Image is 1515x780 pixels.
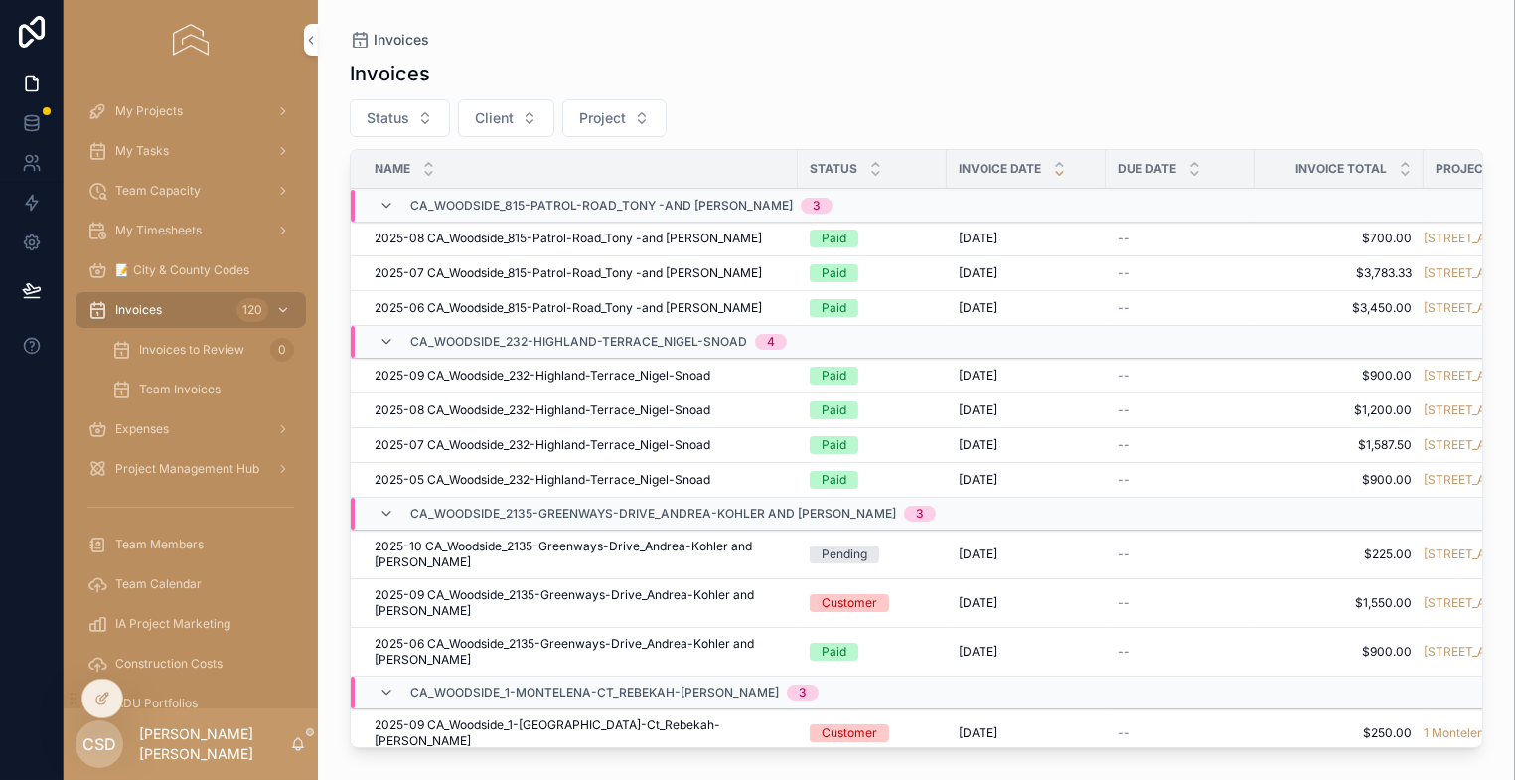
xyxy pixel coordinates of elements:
a: Customer [810,724,935,742]
div: Paid [822,436,846,454]
span: $900.00 [1267,644,1412,660]
div: Customer [822,594,877,612]
a: [DATE] [959,725,1094,741]
span: $1,587.50 [1267,437,1412,453]
div: Paid [822,643,846,661]
span: Invoices [374,30,429,50]
span: 2025-09 CA_Woodside_1-[GEOGRAPHIC_DATA]-Ct_Rebekah-[PERSON_NAME] [375,717,786,749]
span: $700.00 [1267,231,1412,246]
a: 📝 City & County Codes [76,252,306,288]
span: [DATE] [959,644,997,660]
span: Project [1436,161,1491,177]
a: 2025-09 CA_Woodside_232-Highland-Terrace_Nigel-Snoad [375,368,786,384]
div: Paid [822,230,846,247]
div: 3 [799,685,807,701]
span: CA_Woodside_232-Highland-Terrace_Nigel-Snoad [410,334,747,350]
span: Invoices to Review [139,342,244,358]
a: Paid [810,401,935,419]
a: [DATE] [959,231,1094,246]
a: -- [1118,402,1243,418]
a: -- [1118,231,1243,246]
span: Construction Costs [115,656,223,672]
a: $900.00 [1267,472,1412,488]
div: 120 [236,298,268,322]
span: CA_Woodside_815-Patrol-Road_Tony -and [PERSON_NAME] [410,199,793,215]
a: Team Members [76,527,306,562]
a: -- [1118,546,1243,562]
a: 2025-07 CA_Woodside_232-Highland-Terrace_Nigel-Snoad [375,437,786,453]
a: [DATE] [959,368,1094,384]
a: Expenses [76,411,306,447]
span: IA Project Marketing [115,616,230,632]
a: Project Management Hub [76,451,306,487]
span: 2025-09 CA_Woodside_232-Highland-Terrace_Nigel-Snoad [375,368,710,384]
a: Invoices to Review0 [99,332,306,368]
div: Pending [822,546,867,563]
span: Status [367,108,409,128]
a: $225.00 [1267,546,1412,562]
span: Team Capacity [115,183,201,199]
a: -- [1118,368,1243,384]
span: My Projects [115,103,183,119]
span: [DATE] [959,437,997,453]
a: 2025-07 CA_Woodside_815-Patrol-Road_Tony -and [PERSON_NAME] [375,265,786,281]
span: Invoice Total [1295,161,1387,177]
a: 1 Montelena Ct [1424,725,1507,741]
span: ADU Portfolios [115,696,198,711]
img: App logo [173,24,208,56]
div: scrollable content [64,79,318,708]
span: -- [1118,546,1130,562]
span: -- [1118,265,1130,281]
a: [DATE] [959,437,1094,453]
span: My Tasks [115,143,169,159]
a: -- [1118,300,1243,316]
a: ADU Portfolios [76,686,306,721]
span: CA_Woodside_2135-Greenways-Drive_Andrea-Kohler and [PERSON_NAME] [410,506,896,522]
a: Invoices [350,30,429,50]
a: Paid [810,367,935,385]
span: $1,550.00 [1267,595,1412,611]
div: 4 [767,334,775,350]
span: Team Members [115,537,204,552]
a: Paid [810,436,935,454]
a: 2025-06 CA_Woodside_2135-Greenways-Drive_Andrea-Kohler and [PERSON_NAME] [375,636,786,668]
span: $250.00 [1267,725,1412,741]
a: 2025-09 CA_Woodside_2135-Greenways-Drive_Andrea-Kohler and [PERSON_NAME] [375,587,786,619]
span: 2025-05 CA_Woodside_232-Highland-Terrace_Nigel-Snoad [375,472,710,488]
a: -- [1118,437,1243,453]
span: -- [1118,472,1130,488]
a: My Timesheets [76,213,306,248]
span: Expenses [115,421,169,437]
div: Customer [822,724,877,742]
span: [DATE] [959,265,997,281]
span: 2025-06 CA_Woodside_815-Patrol-Road_Tony -and [PERSON_NAME] [375,300,762,316]
span: -- [1118,402,1130,418]
span: [DATE] [959,472,997,488]
span: 📝 City & County Codes [115,262,249,278]
span: Team Invoices [139,382,221,397]
a: Invoices120 [76,292,306,328]
a: Paid [810,471,935,489]
span: [DATE] [959,725,997,741]
a: -- [1118,472,1243,488]
a: Paid [810,264,935,282]
span: CA_Woodside_1-Montelena-Ct_Rebekah-[PERSON_NAME] [410,685,779,701]
span: -- [1118,231,1130,246]
a: $900.00 [1267,368,1412,384]
a: -- [1118,265,1243,281]
a: [DATE] [959,300,1094,316]
a: 2025-06 CA_Woodside_815-Patrol-Road_Tony -and [PERSON_NAME] [375,300,786,316]
span: -- [1118,595,1130,611]
span: Client [475,108,514,128]
div: Paid [822,299,846,317]
span: CSD [82,732,116,756]
a: -- [1118,644,1243,660]
a: [DATE] [959,472,1094,488]
span: Project [579,108,626,128]
span: [DATE] [959,546,997,562]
